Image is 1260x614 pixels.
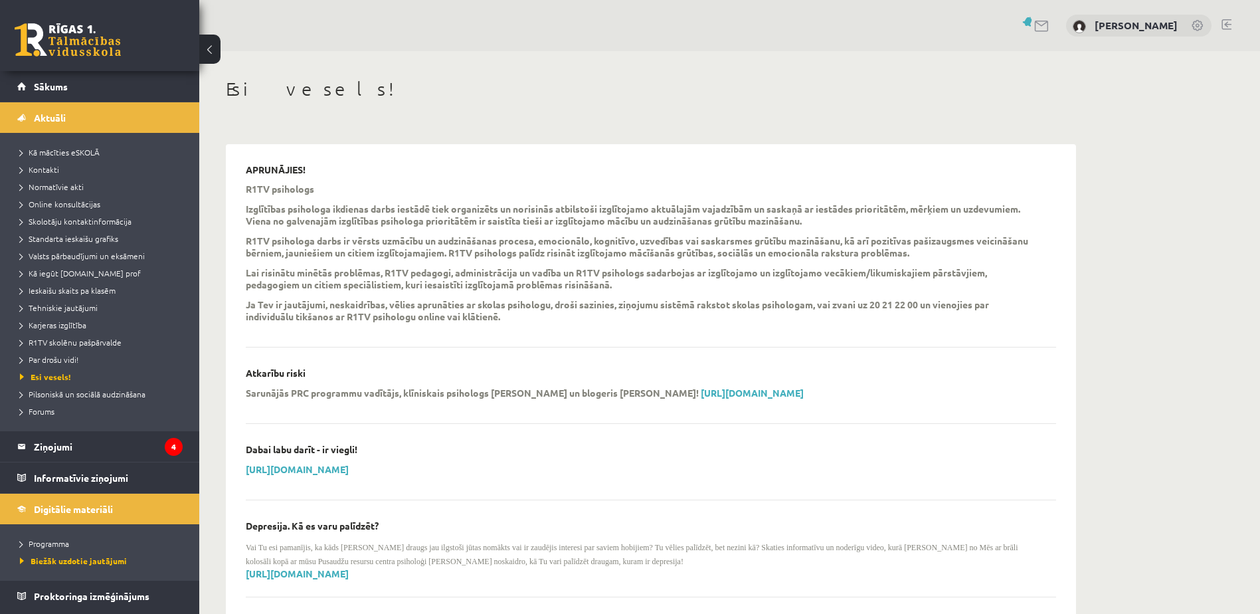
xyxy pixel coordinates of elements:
a: [URL][DOMAIN_NAME] [246,463,349,475]
span: Sākums [34,80,68,92]
p: Atkarību riski [246,367,306,379]
p: Depresija. Kā es varu palīdzēt? [246,520,379,532]
p: Dabai labu darīt - ir viegli! [246,444,357,455]
p: APRUNĀJIES! [246,164,306,175]
span: Standarta ieskaišu grafiks [20,233,118,244]
a: Normatīvie akti [20,181,186,193]
img: Inga Ozollapiņa [1073,20,1086,33]
span: Kontakti [20,164,59,175]
span: Biežāk uzdotie jautājumi [20,556,127,566]
a: Rīgas 1. Tālmācības vidusskola [15,23,121,56]
span: Forums [20,406,54,417]
a: Informatīvie ziņojumi [17,462,183,493]
a: Karjeras izglītība [20,319,186,331]
h1: Esi vesels! [226,78,1076,100]
a: Tehniskie jautājumi [20,302,186,314]
span: Esi vesels! [20,371,71,382]
legend: Ziņojumi [34,431,183,462]
span: R1TV skolēnu pašpārvalde [20,337,122,348]
span: Proktoringa izmēģinājums [34,590,149,602]
a: R1TV skolēnu pašpārvalde [20,336,186,348]
a: Esi vesels! [20,371,186,383]
span: Programma [20,538,69,549]
a: [URL][DOMAIN_NAME] [701,387,804,399]
a: Standarta ieskaišu grafiks [20,233,186,245]
a: Par drošu vidi! [20,354,186,365]
span: Normatīvie akti [20,181,84,192]
a: Kontakti [20,163,186,175]
span: Kā mācīties eSKOLĀ [20,147,100,157]
span: Pilsoniskā un sociālā audzināšana [20,389,145,399]
a: Valsts pārbaudījumi un eksāmeni [20,250,186,262]
a: Biežāk uzdotie jautājumi [20,555,186,567]
b: mācību un audzināšanas procesa, emocionālo, kognitīvo, uzvedības vai saskarsmes grūtību mazināšan... [246,235,1028,258]
i: 4 [165,438,183,456]
a: Pilsoniskā un sociālā audzināšana [20,388,186,400]
a: Skolotāju kontaktinformācija [20,215,186,227]
span: Karjeras izglītība [20,320,86,330]
span: Vai Tu esi pamanījis, ka kāds [PERSON_NAME] draugs jau ilgstoši jūtas nomākts vai ir zaudējis int... [246,543,1018,566]
a: Ieskaišu skaits pa klasēm [20,284,186,296]
a: Proktoringa izmēģinājums [17,581,183,611]
a: Online konsultācijas [20,198,186,210]
p: Lai risinātu minētās problēmas, R1TV pedagogi, administrācija un vadība un R1TV psihologs sadarbo... [246,266,1036,290]
span: Aktuāli [34,112,66,124]
span: Tehniskie jautājumi [20,302,98,313]
a: Sākums [17,71,183,102]
span: Online konsultācijas [20,199,100,209]
a: Kā mācīties eSKOLĀ [20,146,186,158]
a: [PERSON_NAME] [1095,19,1178,32]
a: Kā iegūt [DOMAIN_NAME] prof [20,267,186,279]
b: Ja Tev ir jautājumi, neskaidrības, vēlies aprunāties ar skolas psihologu, droši sazinies, ziņojum... [246,298,989,322]
a: Programma [20,538,186,550]
span: Digitālie materiāli [34,503,113,515]
a: [URL][DOMAIN_NAME] [246,567,349,579]
a: Ziņojumi4 [17,431,183,462]
p: Izglītības psihologa ikdienas darbs iestādē tiek organizēts un norisinās atbilstoši izglītojamo a... [246,203,1036,227]
a: Aktuāli [17,102,183,133]
p: R1TV psihologs [246,183,314,195]
a: Digitālie materiāli [17,494,183,524]
span: Ieskaišu skaits pa klasēm [20,285,116,296]
p: R1TV psihologa darbs ir vērsts uz . R1TV psihologs palīdz risināt izglītojamo mācīšanās grūtības,... [246,235,1036,258]
span: Valsts pārbaudījumi un eksāmeni [20,251,145,261]
p: Sarunājās PRC programmu vadītājs, klīniskais psihologs [PERSON_NAME] un blogeris [PERSON_NAME]! [246,387,699,399]
legend: Informatīvie ziņojumi [34,462,183,493]
span: Par drošu vidi! [20,354,78,365]
span: Skolotāju kontaktinformācija [20,216,132,227]
span: Kā iegūt [DOMAIN_NAME] prof [20,268,141,278]
a: Forums [20,405,186,417]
